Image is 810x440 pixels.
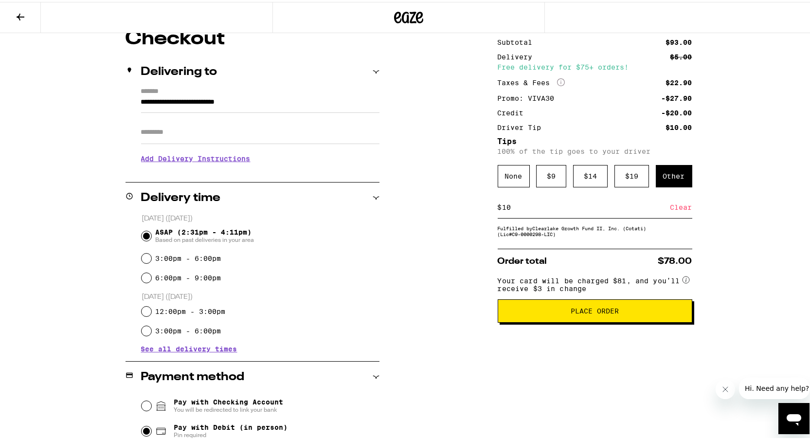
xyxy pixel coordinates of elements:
[498,297,692,321] button: Place Order
[670,52,692,58] div: $5.00
[498,195,502,216] div: $
[573,163,608,185] div: $ 14
[662,93,692,100] div: -$27.90
[155,325,221,333] label: 3:00pm - 6:00pm
[142,212,379,221] p: [DATE] ([DATE])
[498,93,561,100] div: Promo: VIVA30
[536,163,566,185] div: $ 9
[498,272,681,291] span: Your card will be charged $81, and you’ll receive $3 in change
[778,401,810,432] iframe: Button to launch messaging window
[498,255,547,264] span: Order total
[155,253,221,260] label: 3:00pm - 6:00pm
[739,376,810,397] iframe: Message from company
[571,306,619,312] span: Place Order
[670,195,692,216] div: Clear
[142,291,379,300] p: [DATE] ([DATE])
[666,122,692,129] div: $10.00
[498,223,692,235] div: Fulfilled by Clearlake Growth Fund II, Inc. (Cotati) (Lic# C9-0000298-LIC )
[498,163,530,185] div: None
[716,378,735,397] iframe: Close message
[614,163,649,185] div: $ 19
[498,122,548,129] div: Driver Tip
[498,52,540,58] div: Delivery
[502,201,670,210] input: 0
[141,190,221,202] h2: Delivery time
[141,344,237,350] button: See all delivery times
[174,422,288,429] span: Pay with Debit (in person)
[141,369,245,381] h2: Payment method
[498,108,531,114] div: Credit
[141,146,379,168] h3: Add Delivery Instructions
[498,146,692,153] p: 100% of the tip goes to your driver
[155,234,254,242] span: Based on past deliveries in your area
[174,429,288,437] span: Pin required
[155,306,225,313] label: 12:00pm - 3:00pm
[666,37,692,44] div: $93.00
[141,168,379,176] p: We'll contact you at [PHONE_NUMBER] when we arrive
[662,108,692,114] div: -$20.00
[498,76,565,85] div: Taxes & Fees
[126,27,379,47] h1: Checkout
[658,255,692,264] span: $78.00
[174,396,283,412] span: Pay with Checking Account
[656,163,692,185] div: Other
[141,64,217,76] h2: Delivering to
[155,226,254,242] span: ASAP (2:31pm - 4:11pm)
[155,272,221,280] label: 6:00pm - 9:00pm
[498,136,692,144] h5: Tips
[498,37,540,44] div: Subtotal
[666,77,692,84] div: $22.90
[498,62,692,69] div: Free delivery for $75+ orders!
[174,404,283,412] span: You will be redirected to link your bank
